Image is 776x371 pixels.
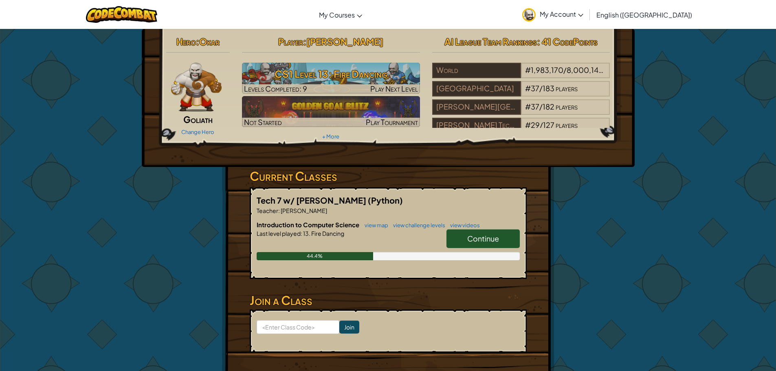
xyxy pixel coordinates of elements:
input: <Enter Class Code> [257,320,339,334]
span: 37 [531,102,539,111]
span: My Courses [319,11,355,19]
span: / [563,65,567,75]
span: : [301,230,302,237]
a: view challenge levels [389,222,445,228]
a: view videos [446,222,480,228]
a: World#1,983,170/8,000,141players [432,70,610,80]
span: 13. [302,230,310,237]
span: 8,000,141 [567,65,603,75]
span: Fire Dancing [310,230,344,237]
span: / [539,102,543,111]
span: (Python) [368,195,403,205]
span: 127 [543,120,554,130]
a: [PERSON_NAME] Technology#29/127players [432,125,610,135]
span: : 41 CodePoints [537,36,598,47]
h3: CS1 Level 13: Fire Dancing [242,65,420,83]
a: Change Hero [181,129,214,135]
a: English ([GEOGRAPHIC_DATA]) [592,4,696,26]
h3: Current Classes [250,167,527,185]
div: 44.4% [257,252,374,260]
div: World [432,63,521,78]
div: [PERSON_NAME] Technology [432,118,521,133]
img: CodeCombat logo [86,6,157,23]
span: # [525,83,531,93]
span: : [278,207,280,214]
a: My Account [518,2,587,27]
span: # [525,65,531,75]
img: avatar [522,8,536,22]
span: 182 [543,102,554,111]
span: : [196,36,199,47]
span: Introduction to Computer Science [257,221,361,228]
div: [GEOGRAPHIC_DATA] [432,81,521,97]
span: Tech 7 w/ [PERSON_NAME] [257,195,368,205]
img: CS1 Level 13: Fire Dancing [242,63,420,94]
a: [GEOGRAPHIC_DATA]#37/183players [432,89,610,98]
img: goliath-pose.png [171,63,222,112]
span: players [556,102,578,111]
span: 29 [531,120,540,130]
span: Play Next Level [370,84,418,93]
span: Not Started [244,117,282,127]
h3: Join a Class [250,291,527,310]
span: Goliath [183,114,213,125]
span: Last level played [257,230,301,237]
span: : [303,36,306,47]
span: Play Tournament [366,117,418,127]
span: Continue [467,234,499,243]
span: My Account [540,10,583,18]
span: [PERSON_NAME] [306,36,383,47]
span: Player [278,36,303,47]
span: 183 [543,83,554,93]
span: Okar [199,36,220,47]
span: 1,983,170 [531,65,563,75]
a: My Courses [315,4,366,26]
span: / [539,83,543,93]
span: English ([GEOGRAPHIC_DATA]) [596,11,692,19]
input: Join [339,321,359,334]
span: Teacher [257,207,278,214]
img: Golden Goal [242,96,420,127]
a: view map [361,222,388,228]
span: Levels Completed: 9 [244,84,307,93]
span: 37 [531,83,539,93]
span: AI League Team Rankings [444,36,537,47]
a: Not StartedPlay Tournament [242,96,420,127]
span: players [556,83,578,93]
span: / [540,120,543,130]
span: # [525,102,531,111]
a: Play Next Level [242,63,420,94]
div: [PERSON_NAME][GEOGRAPHIC_DATA] [432,99,521,115]
span: Hero [176,36,196,47]
span: # [525,120,531,130]
a: + More [322,133,339,140]
a: [PERSON_NAME][GEOGRAPHIC_DATA]#37/182players [432,107,610,116]
span: [PERSON_NAME] [280,207,327,214]
span: players [556,120,578,130]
